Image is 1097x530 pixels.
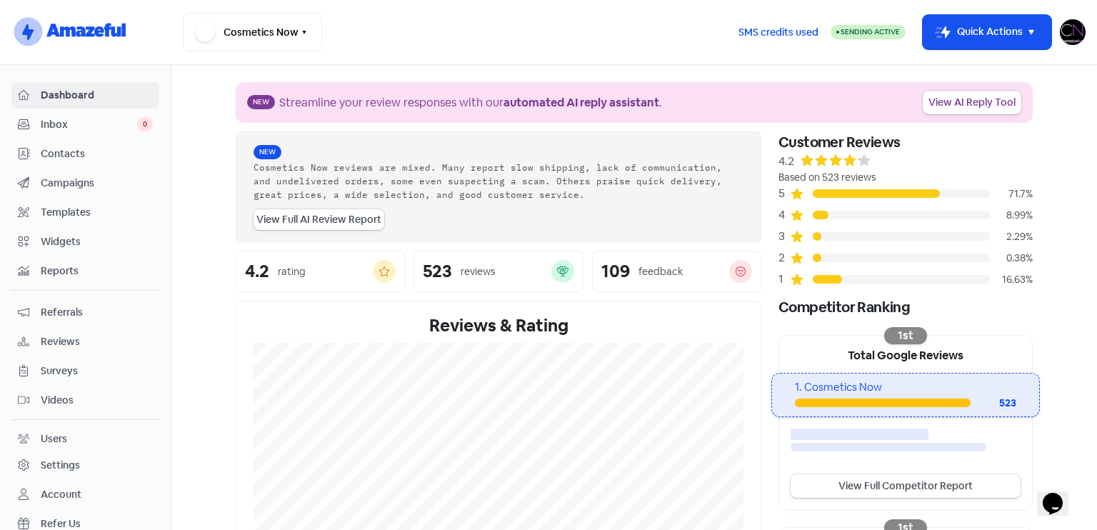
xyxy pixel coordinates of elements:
div: 5 [778,185,790,202]
img: User [1060,19,1086,45]
span: Surveys [41,364,153,379]
div: Cosmetics Now reviews are mixed. Many report slow shipping, lack of communication, and undelivere... [254,161,743,201]
span: Contacts [41,146,153,161]
a: Surveys [11,358,159,384]
a: 523reviews [414,251,583,292]
span: SMS credits used [738,25,818,40]
a: SMS credits used [726,24,831,39]
span: Templates [41,205,153,220]
b: automated AI reply assistant [504,95,659,110]
a: Referrals [11,299,159,326]
a: Templates [11,199,159,226]
div: 4.2 [778,153,794,170]
div: 109 [601,263,630,280]
a: Videos [11,387,159,414]
a: Settings [11,452,159,479]
div: 8.99% [990,208,1033,223]
span: Sending Active [841,27,900,36]
div: 4 [778,206,790,224]
span: Reports [41,264,153,279]
span: Campaigns [41,176,153,191]
div: Total Google Reviews [779,336,1032,373]
a: Account [11,481,159,508]
div: 1st [884,327,927,344]
div: reviews [461,264,495,279]
a: Campaigns [11,170,159,196]
span: Reviews [41,334,153,349]
div: 4.2 [245,263,269,280]
div: rating [278,264,306,279]
a: View Full Competitor Report [791,474,1021,498]
div: Competitor Ranking [778,296,1033,318]
div: Customer Reviews [778,131,1033,153]
div: feedback [638,264,683,279]
div: 2.29% [990,229,1033,244]
span: Dashboard [41,88,153,103]
div: Users [41,431,67,446]
div: 2 [778,249,790,266]
div: Reviews & Rating [254,313,743,339]
a: 4.2rating [236,251,405,292]
span: Videos [41,393,153,408]
span: New [247,95,275,109]
div: 71.7% [990,186,1033,201]
div: 523 [971,396,1016,411]
div: Settings [41,458,80,473]
a: View Full AI Review Report [254,209,384,230]
div: 1 [778,271,790,288]
a: Reports [11,258,159,284]
a: Dashboard [11,82,159,109]
span: New [254,145,281,159]
div: 0.38% [990,251,1033,266]
a: Reviews [11,329,159,355]
iframe: chat widget [1037,473,1083,516]
div: Streamline your review responses with our . [279,94,662,111]
a: Contacts [11,141,159,167]
a: 109feedback [592,251,761,292]
span: Referrals [41,305,153,320]
button: Cosmetics Now [183,13,322,51]
a: View AI Reply Tool [923,91,1021,114]
a: Sending Active [831,24,906,41]
div: 16.63% [990,272,1033,287]
a: Inbox 0 [11,111,159,138]
a: Widgets [11,229,159,255]
div: 1. Cosmetics Now [795,379,1016,396]
a: Users [11,426,159,452]
button: Quick Actions [923,15,1051,49]
span: Widgets [41,234,153,249]
span: 0 [137,117,153,131]
div: Based on 523 reviews [778,170,1033,185]
span: Inbox [41,117,137,132]
div: 523 [423,263,452,280]
div: Account [41,487,81,502]
div: 3 [778,228,790,245]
